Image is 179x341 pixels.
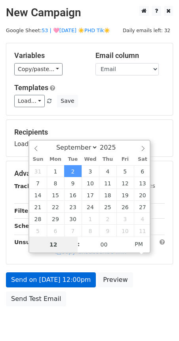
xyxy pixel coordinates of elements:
[116,225,134,237] span: October 10, 2025
[14,63,63,75] a: Copy/paste...
[64,165,82,177] span: September 2, 2025
[128,236,150,252] span: Click to toggle
[82,157,99,162] span: Wed
[82,213,99,225] span: October 1, 2025
[124,182,155,190] label: UTM Codes
[14,169,165,178] h5: Advanced
[14,128,165,148] div: Loading...
[14,183,41,189] strong: Tracking
[57,95,78,107] button: Save
[120,26,173,35] span: Daily emails left: 32
[99,177,116,189] span: September 11, 2025
[116,157,134,162] span: Fri
[64,177,82,189] span: September 9, 2025
[6,291,66,306] a: Send Test Email
[47,165,64,177] span: September 1, 2025
[99,165,116,177] span: September 4, 2025
[64,213,82,225] span: September 30, 2025
[29,165,47,177] span: August 31, 2025
[116,189,134,201] span: September 19, 2025
[14,51,84,60] h5: Variables
[64,189,82,201] span: September 16, 2025
[6,6,173,19] h2: New Campaign
[116,165,134,177] span: September 5, 2025
[29,237,78,252] input: Hour
[47,177,64,189] span: September 8, 2025
[134,213,151,225] span: October 4, 2025
[64,201,82,213] span: September 23, 2025
[29,213,47,225] span: September 28, 2025
[99,213,116,225] span: October 2, 2025
[139,303,179,341] iframe: Chat Widget
[98,144,126,151] input: Year
[99,225,116,237] span: October 9, 2025
[14,208,34,214] strong: Filters
[134,157,151,162] span: Sat
[134,177,151,189] span: September 13, 2025
[116,177,134,189] span: September 12, 2025
[47,225,64,237] span: October 6, 2025
[14,95,45,107] a: Load...
[64,225,82,237] span: October 7, 2025
[99,201,116,213] span: September 25, 2025
[64,157,82,162] span: Tue
[42,27,110,33] a: 53 | 🩷[DATE] ☀️PHD Tik☀️
[55,248,126,255] a: Copy unsubscribe link
[14,83,48,92] a: Templates
[14,223,43,229] strong: Schedule
[99,157,116,162] span: Thu
[82,189,99,201] span: September 17, 2025
[47,201,64,213] span: September 22, 2025
[6,272,96,287] a: Send on [DATE] 12:00pm
[134,225,151,237] span: October 11, 2025
[82,201,99,213] span: September 24, 2025
[29,201,47,213] span: September 21, 2025
[14,239,53,245] strong: Unsubscribe
[47,157,64,162] span: Mon
[82,165,99,177] span: September 3, 2025
[120,27,173,33] a: Daily emails left: 32
[98,272,133,287] a: Preview
[29,189,47,201] span: September 14, 2025
[29,225,47,237] span: October 5, 2025
[6,27,110,33] small: Google Sheet:
[82,225,99,237] span: October 8, 2025
[47,213,64,225] span: September 29, 2025
[80,237,128,252] input: Minute
[116,213,134,225] span: October 3, 2025
[14,128,165,137] h5: Recipients
[29,157,47,162] span: Sun
[99,189,116,201] span: September 18, 2025
[47,189,64,201] span: September 15, 2025
[116,201,134,213] span: September 26, 2025
[134,189,151,201] span: September 20, 2025
[95,51,165,60] h5: Email column
[134,165,151,177] span: September 6, 2025
[29,177,47,189] span: September 7, 2025
[78,236,80,252] span: :
[82,177,99,189] span: September 10, 2025
[134,201,151,213] span: September 27, 2025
